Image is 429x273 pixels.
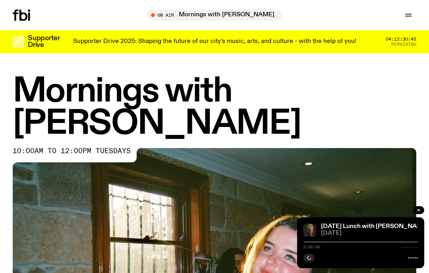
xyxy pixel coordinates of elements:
[303,245,320,249] span: 0:00:00
[391,42,416,47] span: Remaining
[13,76,416,140] h1: Mornings with [PERSON_NAME]
[147,10,282,21] button: On AirMornings with [PERSON_NAME] // SUPPORTER DRIVE
[386,37,416,41] span: 04:12:30:42
[303,224,316,236] img: Junipo
[13,148,131,154] span: 10:00am to 12:00pm tuesdays
[321,230,418,236] span: [DATE]
[28,35,60,49] h3: Supporter Drive
[401,245,418,249] span: -:--:--
[73,38,356,45] p: Supporter Drive 2025: Shaping the future of our city’s music, arts, and culture - with the help o...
